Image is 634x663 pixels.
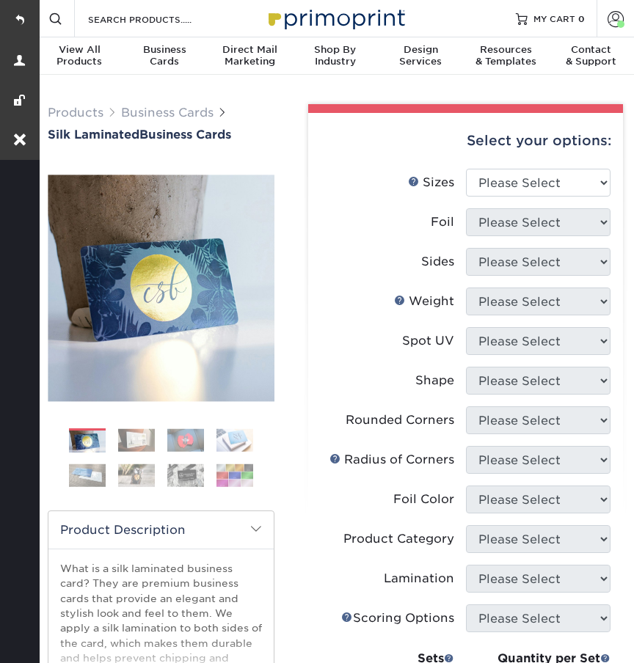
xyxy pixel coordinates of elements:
[87,10,230,28] input: SEARCH PRODUCTS.....
[421,253,454,271] div: Sides
[394,293,454,310] div: Weight
[122,44,207,56] span: Business
[216,429,253,452] img: Business Cards 04
[346,411,454,429] div: Rounded Corners
[48,511,274,549] h2: Product Description
[293,37,378,76] a: Shop ByIndustry
[121,106,214,120] a: Business Cards
[293,44,378,67] div: Industry
[415,372,454,389] div: Shape
[48,106,103,120] a: Products
[463,37,548,76] a: Resources& Templates
[463,44,548,67] div: & Templates
[122,44,207,67] div: Cards
[343,530,454,548] div: Product Category
[167,464,204,487] img: Business Cards 07
[384,570,454,587] div: Lamination
[578,13,585,23] span: 0
[48,128,274,142] a: Silk LaminatedBusiness Cards
[208,44,293,67] div: Marketing
[262,2,409,34] img: Primoprint
[378,44,463,67] div: Services
[320,113,611,169] div: Select your options:
[48,128,274,142] h1: Business Cards
[341,609,454,627] div: Scoring Options
[549,44,634,67] div: & Support
[118,429,155,452] img: Business Cards 02
[69,464,106,487] img: Business Cards 05
[408,174,454,191] div: Sizes
[402,332,454,350] div: Spot UV
[378,37,463,76] a: DesignServices
[549,37,634,76] a: Contact& Support
[378,44,463,56] span: Design
[69,423,106,460] img: Business Cards 01
[167,429,204,452] img: Business Cards 03
[37,44,122,67] div: Products
[533,12,575,25] span: MY CART
[293,44,378,56] span: Shop By
[48,175,274,401] img: Silk Laminated 01
[549,44,634,56] span: Contact
[208,37,293,76] a: Direct MailMarketing
[37,37,122,76] a: View AllProducts
[122,37,207,76] a: BusinessCards
[393,491,454,508] div: Foil Color
[118,464,155,487] img: Business Cards 06
[329,451,454,469] div: Radius of Corners
[431,213,454,231] div: Foil
[208,44,293,56] span: Direct Mail
[463,44,548,56] span: Resources
[48,128,139,142] span: Silk Laminated
[37,44,122,56] span: View All
[216,464,253,487] img: Business Cards 08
